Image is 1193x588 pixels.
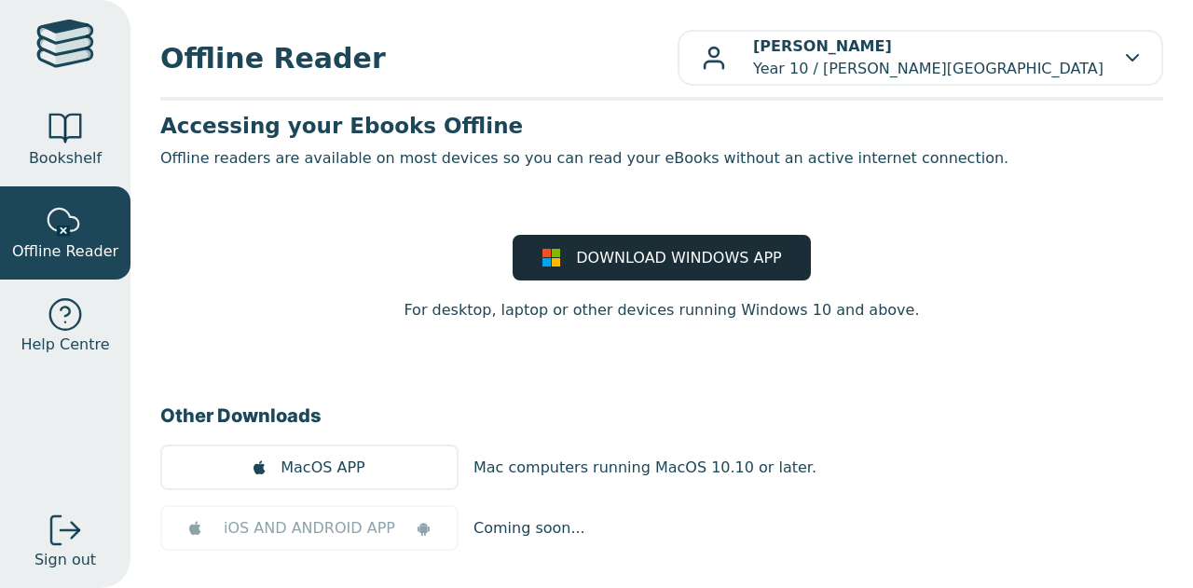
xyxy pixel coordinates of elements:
span: Bookshelf [29,147,102,170]
p: For desktop, laptop or other devices running Windows 10 and above. [404,299,919,321]
p: Mac computers running MacOS 10.10 or later. [473,457,816,479]
b: [PERSON_NAME] [753,37,892,55]
span: MacOS APP [281,457,364,479]
h3: Other Downloads [160,402,1163,430]
a: MacOS APP [160,444,459,490]
p: Year 10 / [PERSON_NAME][GEOGRAPHIC_DATA] [753,35,1104,80]
span: iOS AND ANDROID APP [224,517,395,540]
h3: Accessing your Ebooks Offline [160,112,1163,140]
span: Help Centre [21,334,109,356]
span: Offline Reader [160,37,678,79]
p: Coming soon... [473,517,585,540]
a: DOWNLOAD WINDOWS APP [513,235,811,280]
span: Sign out [34,549,96,571]
p: Offline readers are available on most devices so you can read your eBooks without an active inter... [160,147,1163,170]
span: Offline Reader [12,240,118,263]
span: DOWNLOAD WINDOWS APP [576,247,781,269]
button: [PERSON_NAME]Year 10 / [PERSON_NAME][GEOGRAPHIC_DATA] [678,30,1163,86]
